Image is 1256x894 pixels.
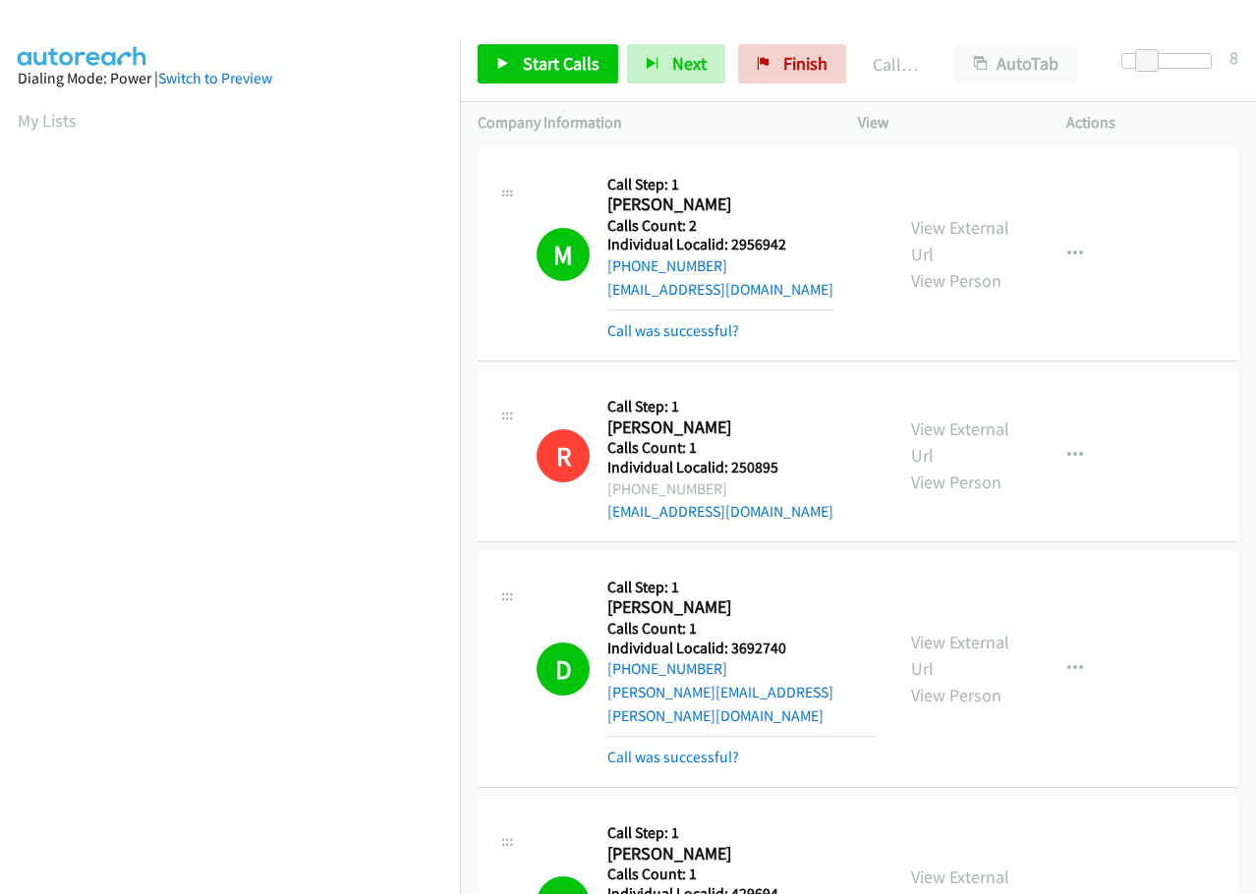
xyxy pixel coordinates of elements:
[607,843,824,866] h2: [PERSON_NAME]
[607,477,833,501] div: [PHONE_NUMBER]
[607,578,876,597] h5: Call Step: 1
[955,44,1077,84] button: AutoTab
[607,683,833,725] a: [PERSON_NAME][EMAIL_ADDRESS][PERSON_NAME][DOMAIN_NAME]
[607,596,824,619] h2: [PERSON_NAME]
[607,748,739,766] a: Call was successful?
[738,44,846,84] a: Finish
[537,228,590,281] h1: M
[911,684,1001,706] a: View Person
[911,216,1009,265] a: View External Url
[607,438,833,458] h5: Calls Count: 1
[18,109,77,132] a: My Lists
[18,67,442,90] div: Dialing Mode: Power |
[537,429,590,482] h1: R
[537,643,590,696] h1: D
[1199,368,1256,525] iframe: Resource Center
[607,417,824,439] h2: [PERSON_NAME]
[607,216,833,236] h5: Calls Count: 2
[607,194,824,216] h2: [PERSON_NAME]
[627,44,725,84] button: Next
[911,269,1001,292] a: View Person
[607,397,833,417] h5: Call Step: 1
[783,52,828,75] span: Finish
[607,659,727,678] a: [PHONE_NUMBER]
[911,631,1009,680] a: View External Url
[158,69,272,87] a: Switch to Preview
[858,111,1031,135] p: View
[607,865,833,884] h5: Calls Count: 1
[911,418,1009,467] a: View External Url
[607,823,833,843] h5: Call Step: 1
[607,280,833,299] a: [EMAIL_ADDRESS][DOMAIN_NAME]
[478,44,618,84] a: Start Calls
[873,51,920,78] p: Call Completed
[607,256,727,275] a: [PHONE_NUMBER]
[607,502,833,521] a: [EMAIL_ADDRESS][DOMAIN_NAME]
[1066,111,1239,135] p: Actions
[607,619,876,639] h5: Calls Count: 1
[607,235,833,254] h5: Individual Localid: 2956942
[1229,44,1238,71] div: 8
[523,52,599,75] span: Start Calls
[911,471,1001,493] a: View Person
[672,52,707,75] span: Next
[607,639,876,658] h5: Individual Localid: 3692740
[607,175,833,195] h5: Call Step: 1
[478,111,823,135] p: Company Information
[607,321,739,340] a: Call was successful?
[607,458,833,477] h5: Individual Localid: 250895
